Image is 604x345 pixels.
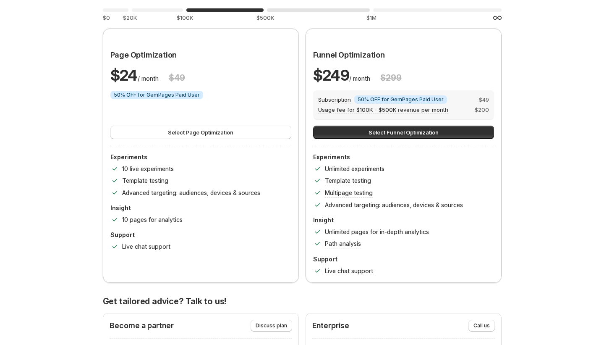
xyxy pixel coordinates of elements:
span: Select Funnel Optimization [369,128,439,137]
span: 50% OFF for GemPages Paid User [358,96,444,103]
p: Multipage testing [325,189,373,197]
p: 10 pages for analytics [122,216,183,224]
span: Usage fee for $100K - $500K revenue per month [318,106,448,113]
span: $20K [123,14,137,21]
p: Support [110,231,291,239]
p: Enterprise [312,321,349,330]
span: Discuss plan [256,322,287,329]
button: Select Funnel Optimization [313,126,494,139]
p: Unlimited experiments [325,165,384,173]
p: / month [313,65,371,85]
span: $ 24 [110,66,138,84]
p: Become a partner [110,321,174,330]
p: Support [313,255,494,263]
p: Advanced targeting: audiences, devices & sources [325,201,463,209]
button: Select Page Optimization [110,126,291,139]
p: Path analysis [325,240,361,248]
button: Call us [468,320,495,332]
span: $ 249 [313,66,350,84]
span: $1M [366,14,377,21]
p: 10 live experiments [122,165,174,173]
p: Live chat support [325,267,373,275]
span: $ 200 [475,105,489,114]
p: Unlimited pages for in-depth analytics [325,228,429,236]
span: Subscription [318,96,351,103]
h3: $ 299 [380,73,401,83]
span: $500K [256,14,274,21]
p: Advanced targeting: audiences, devices & sources [122,189,260,197]
p: Insight [313,216,494,224]
p: Insight [110,204,291,212]
span: Call us [473,322,490,329]
span: Funnel Optimization [313,50,385,59]
span: Page Optimization [110,50,177,59]
span: 50% OFF for GemPages Paid User [114,92,200,98]
span: $ 49 [479,95,489,104]
span: $100K [177,14,193,21]
h3: $ 49 [169,73,185,83]
span: Select Page Optimization [168,128,233,137]
span: $0 [103,14,110,21]
p: Live chat support [122,242,170,251]
p: Experiments [313,153,494,161]
p: Template testing [122,176,168,185]
p: Template testing [325,176,371,185]
p: / month [110,65,159,85]
button: Discuss plan [251,320,292,332]
p: Experiments [110,153,291,161]
p: Get tailored advice? Talk to us! [103,296,502,306]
